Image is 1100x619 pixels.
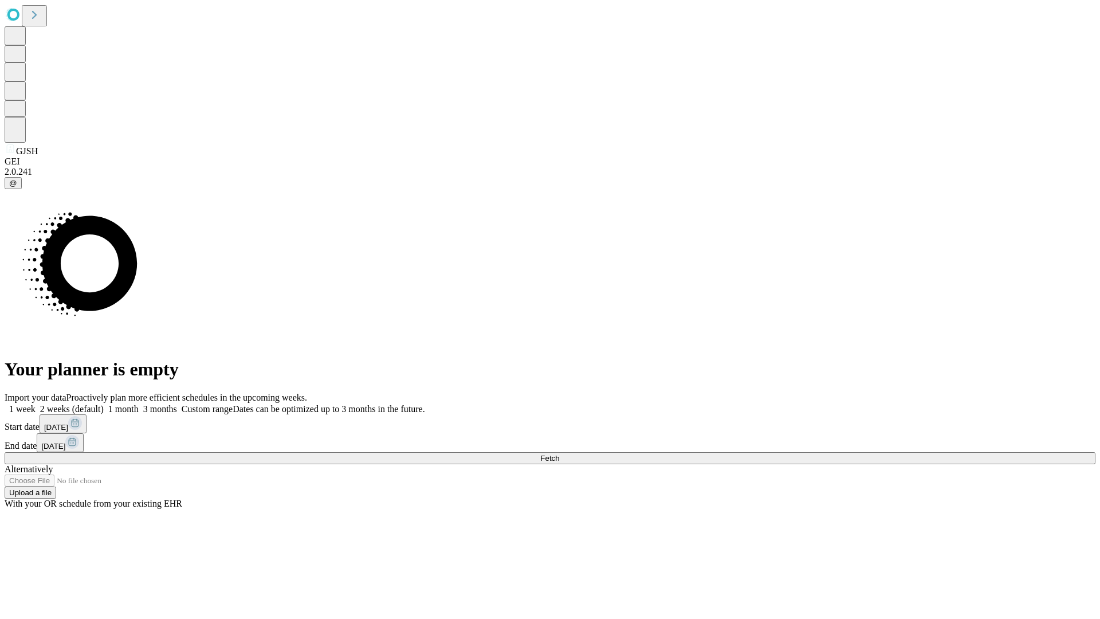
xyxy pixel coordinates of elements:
span: GJSH [16,146,38,156]
div: Start date [5,414,1095,433]
span: Fetch [540,454,559,463]
span: [DATE] [44,423,68,432]
button: Fetch [5,452,1095,464]
div: End date [5,433,1095,452]
span: Dates can be optimized up to 3 months in the future. [233,404,425,414]
span: 3 months [143,404,177,414]
span: With your OR schedule from your existing EHR [5,499,182,508]
span: 1 week [9,404,36,414]
span: [DATE] [41,442,65,450]
div: GEI [5,156,1095,167]
h1: Your planner is empty [5,359,1095,380]
button: [DATE] [40,414,87,433]
span: 1 month [108,404,139,414]
span: Custom range [182,404,233,414]
span: Import your data [5,393,66,402]
span: @ [9,179,17,187]
button: @ [5,177,22,189]
span: Proactively plan more efficient schedules in the upcoming weeks. [66,393,307,402]
span: Alternatively [5,464,53,474]
div: 2.0.241 [5,167,1095,177]
span: 2 weeks (default) [40,404,104,414]
button: Upload a file [5,487,56,499]
button: [DATE] [37,433,84,452]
